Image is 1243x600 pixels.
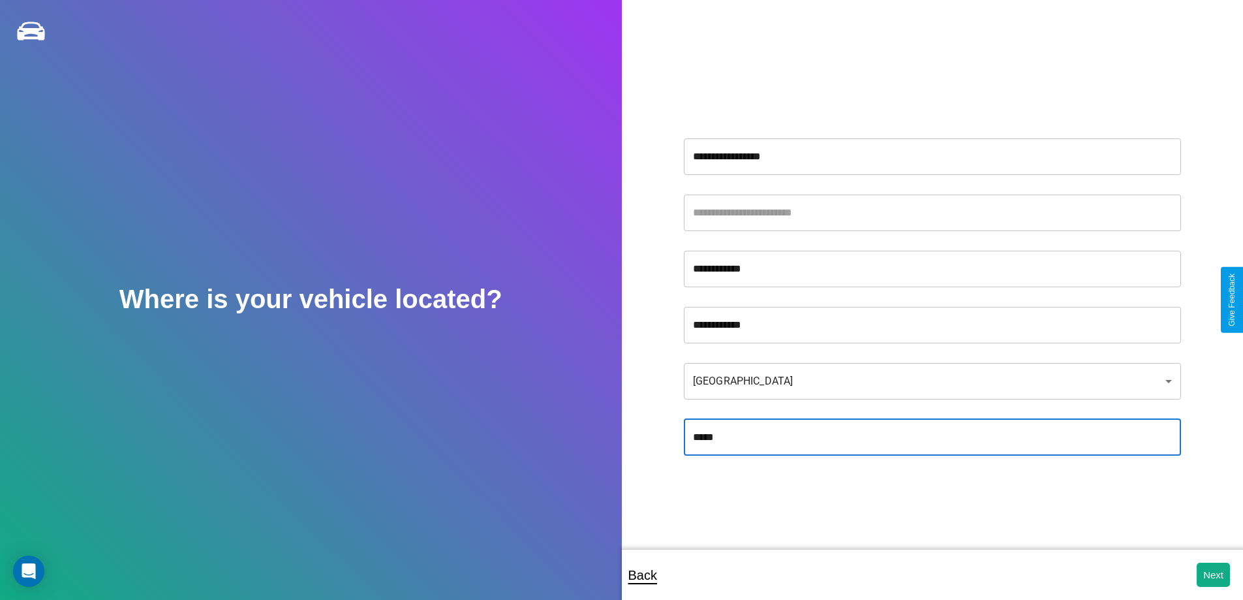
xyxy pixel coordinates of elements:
[1227,274,1236,326] div: Give Feedback
[684,363,1181,400] div: [GEOGRAPHIC_DATA]
[119,285,502,314] h2: Where is your vehicle located?
[1197,563,1230,587] button: Next
[628,563,657,587] p: Back
[13,556,44,587] div: Open Intercom Messenger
